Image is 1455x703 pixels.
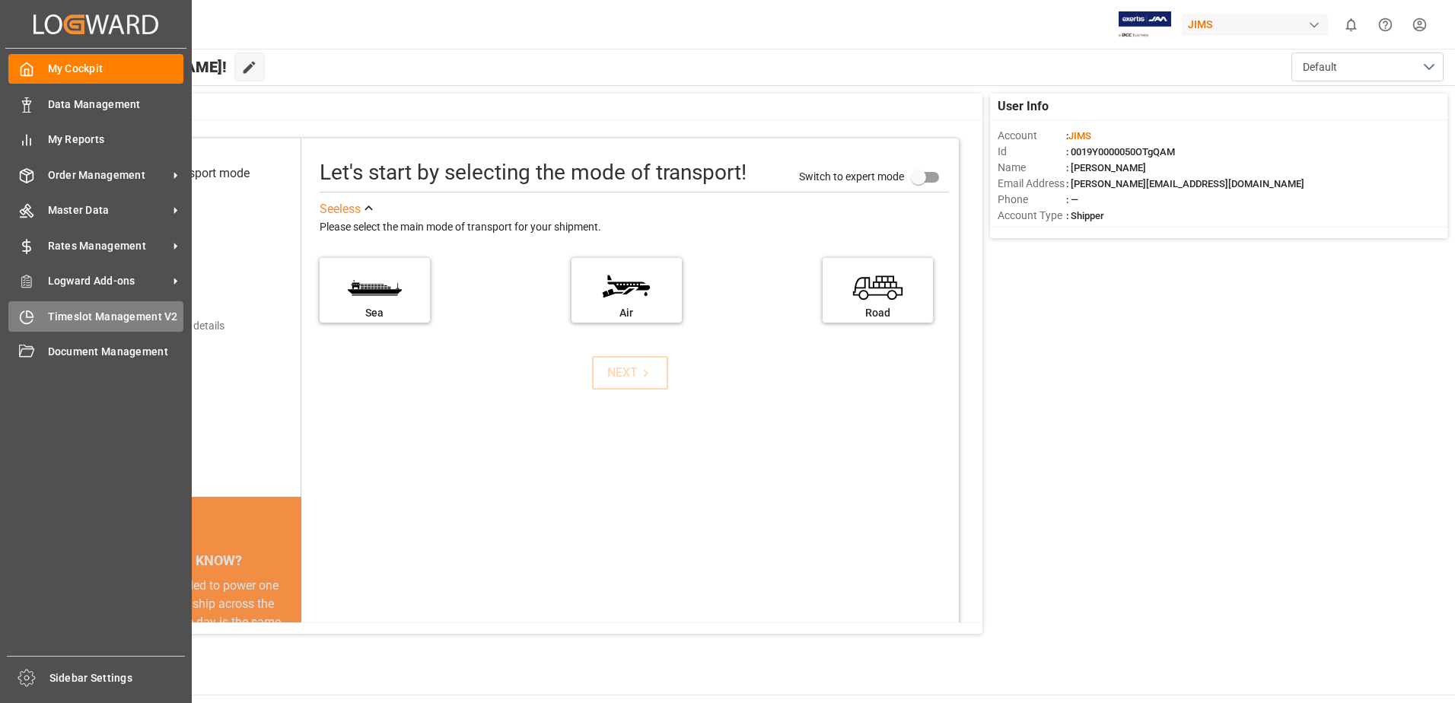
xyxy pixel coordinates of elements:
span: Default [1303,59,1337,75]
span: Logward Add-ons [48,273,168,289]
span: Name [998,160,1066,176]
span: Id [998,144,1066,160]
button: Help Center [1368,8,1402,42]
span: : [1066,130,1091,142]
span: My Reports [48,132,184,148]
span: Master Data [48,202,168,218]
span: Hello [PERSON_NAME]! [63,52,227,81]
span: : [PERSON_NAME] [1066,162,1146,173]
span: Rates Management [48,238,168,254]
img: Exertis%20JAM%20-%20Email%20Logo.jpg_1722504956.jpg [1119,11,1171,38]
a: My Reports [8,125,183,154]
span: : [PERSON_NAME][EMAIL_ADDRESS][DOMAIN_NAME] [1066,178,1304,189]
div: Add shipping details [129,318,224,334]
button: open menu [1291,52,1444,81]
span: : Shipper [1066,210,1104,221]
span: : 0019Y0000050OTgQAM [1066,146,1175,157]
div: Let's start by selecting the mode of transport! [320,157,747,189]
button: NEXT [592,356,668,390]
span: Order Management [48,167,168,183]
div: JIMS [1182,14,1328,36]
a: Data Management [8,89,183,119]
span: Account [998,128,1066,144]
div: Road [830,305,925,321]
a: My Cockpit [8,54,183,84]
span: Data Management [48,97,184,113]
span: Switch to expert mode [799,170,904,182]
div: Air [579,305,674,321]
a: Document Management [8,337,183,367]
div: NEXT [607,364,654,382]
span: Document Management [48,344,184,360]
span: Email Address [998,176,1066,192]
span: Timeslot Management V2 [48,309,184,325]
span: My Cockpit [48,61,184,77]
span: JIMS [1068,130,1091,142]
div: Sea [327,305,422,321]
button: JIMS [1182,10,1334,39]
a: Timeslot Management V2 [8,301,183,331]
button: show 0 new notifications [1334,8,1368,42]
span: : — [1066,194,1078,205]
span: Sidebar Settings [49,670,186,686]
div: See less [320,200,361,218]
span: Phone [998,192,1066,208]
span: User Info [998,97,1049,116]
div: Please select the main mode of transport for your shipment. [320,218,948,237]
span: Account Type [998,208,1066,224]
